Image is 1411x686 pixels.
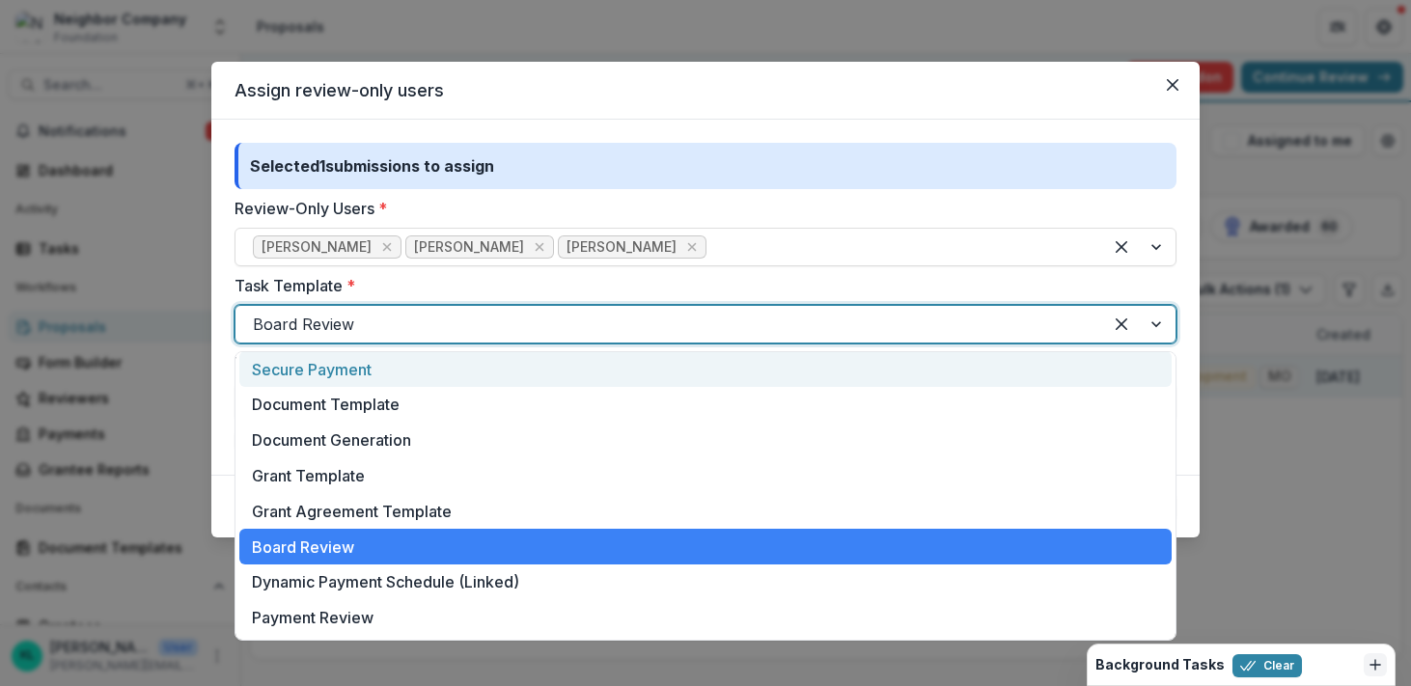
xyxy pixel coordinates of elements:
div: Board Review [239,529,1172,564]
button: Dismiss [1364,653,1387,676]
h2: Background Tasks [1095,657,1225,673]
span: [PERSON_NAME] [414,239,524,256]
header: Assign review-only users [211,62,1200,120]
div: Remove Bradley Herschend [530,237,549,257]
label: Task Template [235,274,1165,297]
div: Clear selected options [1106,309,1137,340]
span: [PERSON_NAME] [262,239,372,256]
div: Remove Jonn Herschend [682,237,702,257]
div: Clear selected options [1106,232,1137,262]
div: Selected 1 submissions to assign [235,143,1176,189]
button: Clear [1232,654,1302,677]
div: Payment Review [239,600,1172,636]
div: Grant Agreement Template [239,493,1172,529]
span: [PERSON_NAME] [567,239,677,256]
div: Secure Payment [239,351,1172,387]
div: Remove Anne E. McGreggor [377,237,397,257]
label: Review-Only Users [235,197,1165,220]
button: Close [1157,69,1188,100]
div: Dynamic Payment Schedule (Linked) [239,564,1172,600]
div: Grant Template [239,458,1172,494]
div: Document Template [239,387,1172,423]
div: Document Generation [239,423,1172,458]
